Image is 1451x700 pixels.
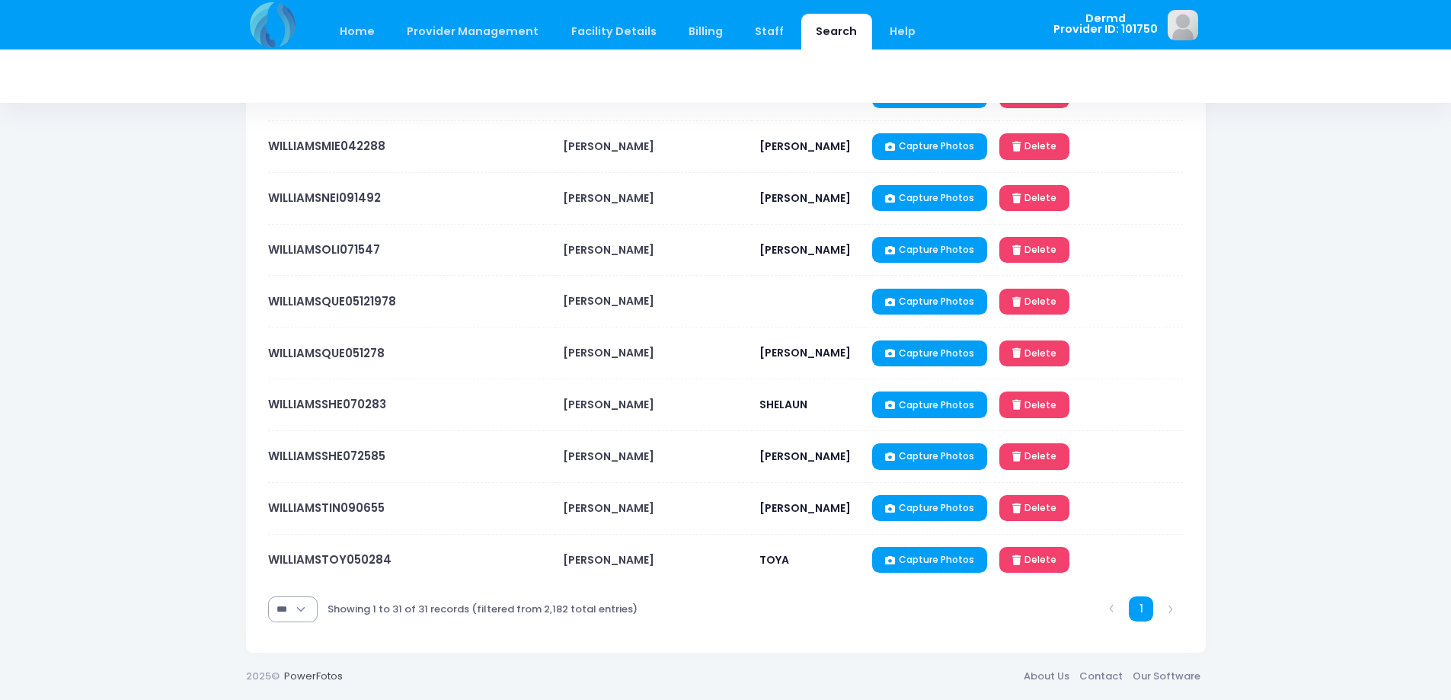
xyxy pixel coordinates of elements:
[268,396,386,412] a: WILLIAMSSHE070283
[1075,663,1128,690] a: Contact
[872,392,987,417] a: Capture Photos
[872,133,987,159] a: Capture Photos
[268,190,381,206] a: WILLIAMSNEI091492
[556,14,671,50] a: Facility Details
[872,237,987,263] a: Capture Photos
[268,345,385,361] a: WILLIAMSQUE051278
[999,237,1069,263] a: Delete
[759,552,789,567] span: TOYA
[999,443,1069,469] a: Delete
[328,592,638,627] div: Showing 1 to 31 of 31 records (filtered from 2,182 total entries)
[284,669,343,683] a: PowerFotos
[759,190,851,206] span: [PERSON_NAME]
[563,552,654,567] span: [PERSON_NAME]
[999,547,1069,573] a: Delete
[268,138,385,154] a: WILLIAMSMIE042288
[392,14,554,50] a: Provider Management
[1019,663,1075,690] a: About Us
[872,547,987,573] a: Capture Photos
[268,293,396,309] a: WILLIAMSQUE05121978
[246,669,280,683] span: 2025©
[1168,10,1198,40] img: image
[268,500,385,516] a: WILLIAMSTIN090655
[563,449,654,464] span: [PERSON_NAME]
[872,340,987,366] a: Capture Photos
[999,289,1069,315] a: Delete
[872,289,987,315] a: Capture Photos
[563,139,654,154] span: [PERSON_NAME]
[874,14,930,50] a: Help
[268,551,392,567] a: WILLIAMSTOY050284
[563,345,654,360] span: [PERSON_NAME]
[759,500,851,516] span: [PERSON_NAME]
[801,14,872,50] a: Search
[759,139,851,154] span: [PERSON_NAME]
[563,293,654,308] span: [PERSON_NAME]
[759,449,851,464] span: [PERSON_NAME]
[563,500,654,516] span: [PERSON_NAME]
[999,340,1069,366] a: Delete
[563,190,654,206] span: [PERSON_NAME]
[1129,596,1154,622] a: 1
[268,241,380,257] a: WILLIAMSOLI071547
[673,14,737,50] a: Billing
[759,397,807,412] span: SHELAUN
[759,345,851,360] span: [PERSON_NAME]
[563,242,654,257] span: [PERSON_NAME]
[872,185,987,211] a: Capture Photos
[999,133,1069,159] a: Delete
[999,495,1069,521] a: Delete
[268,448,385,464] a: WILLIAMSSHE072585
[1128,663,1206,690] a: Our Software
[740,14,799,50] a: Staff
[872,443,987,469] a: Capture Photos
[325,14,390,50] a: Home
[999,392,1069,417] a: Delete
[563,397,654,412] span: [PERSON_NAME]
[1053,13,1158,35] span: Dermd Provider ID: 101750
[872,495,987,521] a: Capture Photos
[999,185,1069,211] a: Delete
[759,242,851,257] span: [PERSON_NAME]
